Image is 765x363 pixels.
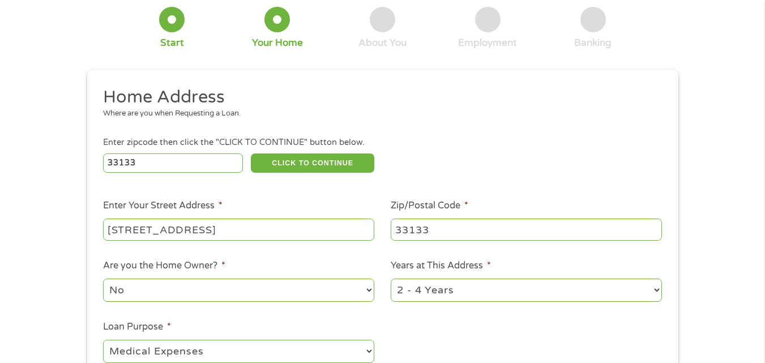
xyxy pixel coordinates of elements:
[251,153,374,173] button: CLICK TO CONTINUE
[458,37,517,49] div: Employment
[103,108,653,119] div: Where are you when Requesting a Loan.
[103,219,374,240] input: 1 Main Street
[574,37,612,49] div: Banking
[391,200,468,212] label: Zip/Postal Code
[103,321,171,333] label: Loan Purpose
[160,37,184,49] div: Start
[103,200,223,212] label: Enter Your Street Address
[103,136,661,149] div: Enter zipcode then click the "CLICK TO CONTINUE" button below.
[103,86,653,109] h2: Home Address
[391,260,491,272] label: Years at This Address
[103,153,243,173] input: Enter Zipcode (e.g 01510)
[103,260,225,272] label: Are you the Home Owner?
[252,37,303,49] div: Your Home
[358,37,407,49] div: About You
